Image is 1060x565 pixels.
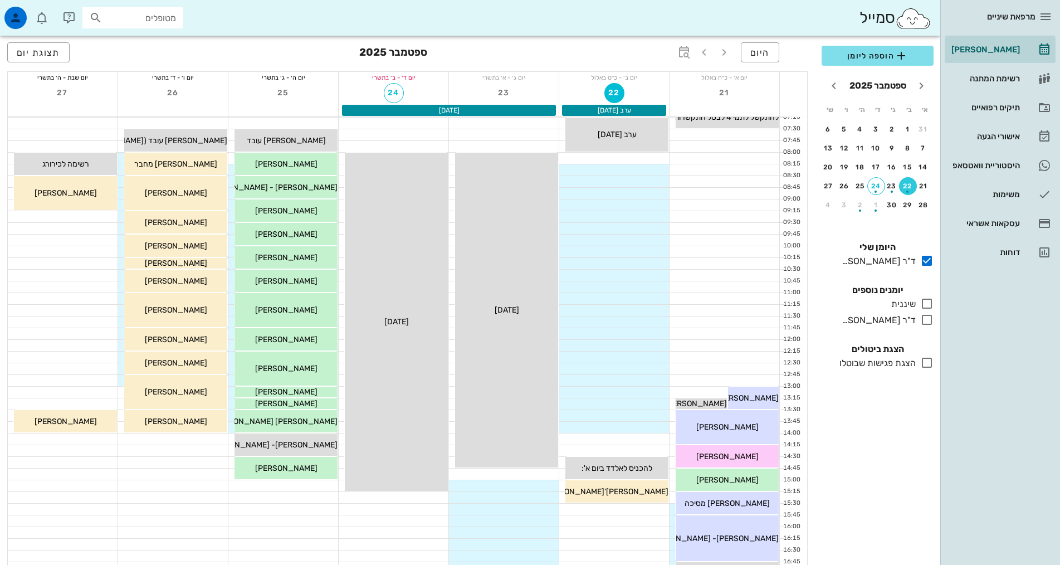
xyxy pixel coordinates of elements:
[384,83,404,103] button: 24
[949,45,1020,54] div: [PERSON_NAME]
[780,136,803,145] div: 07:45
[780,464,803,473] div: 14:45
[915,201,932,209] div: 28
[715,88,735,98] span: 21
[780,487,803,496] div: 15:15
[867,125,885,133] div: 3
[819,196,837,214] button: 4
[494,88,514,98] span: 23
[750,47,770,58] span: היום
[339,72,448,83] div: יום ד׳ - ב׳ בתשרי
[851,177,869,195] button: 25
[837,255,916,268] div: ד"ר [PERSON_NAME]
[836,120,853,138] button: 5
[899,144,917,152] div: 8
[915,177,932,195] button: 21
[145,188,207,198] span: [PERSON_NAME]
[899,125,917,133] div: 1
[918,100,932,119] th: א׳
[836,182,853,190] div: 26
[598,130,637,139] span: ערב [DATE]
[255,253,317,262] span: [PERSON_NAME]
[945,65,1056,92] a: רשימת המתנה
[819,177,837,195] button: 27
[899,120,917,138] button: 1
[255,305,317,315] span: [PERSON_NAME]
[883,139,901,157] button: 9
[836,158,853,176] button: 19
[247,136,326,145] span: [PERSON_NAME] עובד
[945,239,1056,266] a: דוחות
[145,387,207,397] span: [PERSON_NAME]
[845,75,911,97] button: ספטמבר 2025
[384,88,403,98] span: 24
[823,100,837,119] th: ש׳
[780,124,803,134] div: 07:30
[33,9,40,16] span: תג
[670,72,779,83] div: יום א׳ - כ״ח באלול
[780,159,803,169] div: 08:15
[780,347,803,356] div: 12:15
[822,241,934,254] h4: היומן שלי
[780,265,803,274] div: 10:30
[851,201,869,209] div: 2
[835,357,916,370] div: הצגת פגישות שבוטלו
[145,305,207,315] span: [PERSON_NAME]
[79,136,227,145] span: [PERSON_NAME] עובד ([PERSON_NAME])
[886,100,901,119] th: ג׳
[255,206,317,216] span: [PERSON_NAME]
[949,74,1020,83] div: רשימת המתנה
[867,196,885,214] button: 1
[648,534,779,543] span: [PERSON_NAME]- [PERSON_NAME]
[780,311,803,321] div: 11:30
[780,428,803,438] div: 14:00
[987,12,1035,22] span: מרפאת שיניים
[255,276,317,286] span: [PERSON_NAME]
[715,83,735,103] button: 21
[819,182,837,190] div: 27
[145,358,207,368] span: [PERSON_NAME]
[211,417,338,426] span: [PERSON_NAME] [PERSON_NAME]
[145,335,207,344] span: [PERSON_NAME]
[53,88,73,98] span: 27
[837,314,916,327] div: ד"ר [PERSON_NAME]
[780,230,803,239] div: 09:45
[819,139,837,157] button: 13
[559,72,669,83] div: יום ב׳ - כ״ט באלול
[836,201,853,209] div: 3
[899,163,917,171] div: 15
[819,125,837,133] div: 6
[780,288,803,298] div: 11:00
[273,83,294,103] button: 25
[35,188,97,198] span: [PERSON_NAME]
[819,158,837,176] button: 20
[883,120,901,138] button: 2
[851,125,869,133] div: 4
[899,182,917,190] div: 22
[674,113,779,122] span: להתקשל לתמי 4 לבטל התקשרות
[7,42,70,62] button: תצוגת יום
[255,464,317,473] span: [PERSON_NAME]
[780,475,803,485] div: 15:00
[851,139,869,157] button: 11
[915,158,932,176] button: 14
[780,370,803,379] div: 12:45
[255,387,317,397] span: [PERSON_NAME]
[780,148,803,157] div: 08:00
[582,464,652,473] span: להכניס לאלדד ביום א':
[780,405,803,415] div: 13:30
[780,253,803,262] div: 10:15
[836,125,853,133] div: 5
[542,487,668,496] span: [PERSON_NAME]'[PERSON_NAME]
[449,72,559,83] div: יום ג׳ - א׳ בתשרי
[819,144,837,152] div: 13
[945,123,1056,150] a: אישורי הגעה
[854,100,869,119] th: ה׳
[883,163,901,171] div: 16
[163,88,183,98] span: 26
[696,475,759,485] span: [PERSON_NAME]
[836,196,853,214] button: 3
[780,171,803,181] div: 08:30
[822,284,934,297] h4: יומנים נוספים
[945,210,1056,237] a: עסקאות אשראי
